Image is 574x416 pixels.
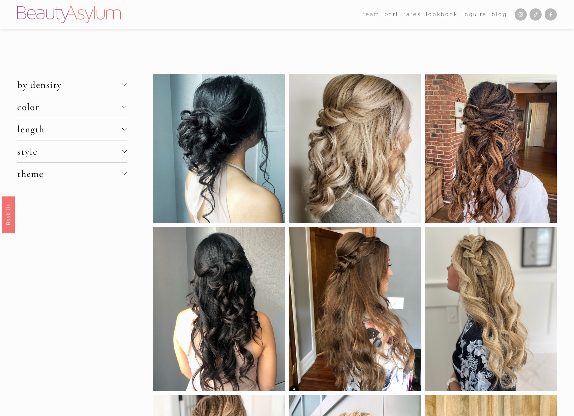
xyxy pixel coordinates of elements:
[426,9,458,20] a: Lookbook
[403,9,421,20] a: Rates
[2,196,15,233] a: Book Us
[17,168,122,180] span: theme
[385,9,399,20] a: port
[17,163,127,185] button: theme
[363,10,380,19] span: team
[530,8,542,21] a: TikTok
[17,101,122,113] span: color
[17,79,122,91] span: by density
[363,9,380,20] a: folder dropdown
[515,8,527,21] a: Instagram
[17,146,122,157] span: style
[17,96,127,118] button: color
[17,6,121,23] img: Beauty Asylum | Bridal Hair &amp; Makeup Charlotte &amp; Atlanta
[462,9,487,20] a: Inquire
[17,123,122,135] span: length
[545,8,557,21] a: Facebook
[17,140,127,162] button: style
[17,118,127,140] button: length
[492,9,507,20] a: Blog
[17,74,127,96] button: by density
